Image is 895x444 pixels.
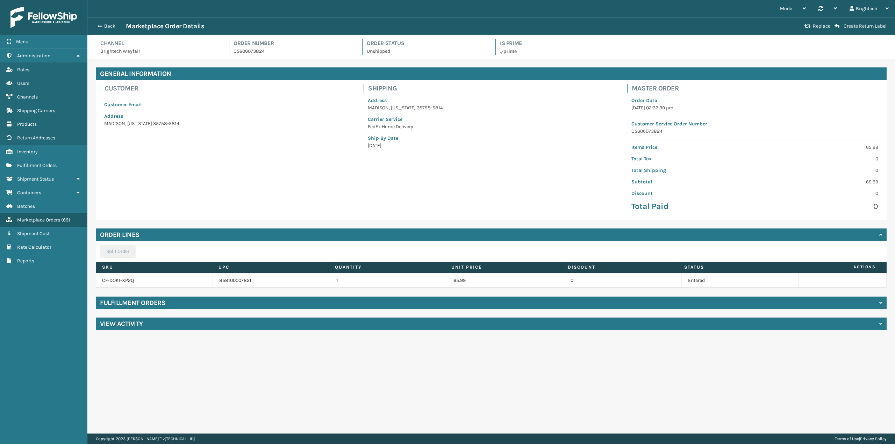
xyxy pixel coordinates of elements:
h4: General Information [96,67,887,80]
p: Subtotal [631,178,751,185]
a: Privacy Policy [860,436,887,441]
span: Return Addresses [17,135,55,141]
img: logo [10,7,77,28]
span: Channels [17,94,38,100]
i: Replace [804,24,811,29]
p: Total Tax [631,155,751,162]
span: Products [17,121,37,127]
p: MADISON , [US_STATE] 35758-5814 [368,104,615,111]
td: Entered [682,273,799,288]
p: 65.99 [759,144,878,151]
td: 858100007821 [213,273,330,288]
label: SKU [102,264,206,270]
span: Fulfillment Orders [17,162,57,168]
label: UPC [219,264,322,270]
p: Total Shipping [631,167,751,174]
p: 65.99 [759,178,878,185]
h4: View Activity [100,320,143,328]
label: Unit Price [451,264,555,270]
button: Create Return Label [832,23,889,29]
p: Customer Service Order Number [631,120,878,128]
p: Carrier Service [368,116,615,123]
span: Users [17,80,29,86]
p: FedEx Home Delivery [368,123,615,130]
p: 0 [759,201,878,212]
span: ( 69 ) [61,217,70,223]
h4: Shipping [368,84,619,93]
p: Unshipped [367,48,487,55]
p: MADISON , [US_STATE] 35758-5814 [104,120,351,127]
p: CS606073824 [234,48,354,55]
span: Roles [17,67,29,73]
label: Discount [568,264,671,270]
p: Ship By Date [368,134,615,142]
button: Replace [802,23,832,29]
h4: Order Status [367,39,487,48]
button: Back [94,23,126,29]
h4: Order Lines [100,231,139,239]
p: Customer Email [104,101,351,108]
p: Copyright 2023 [PERSON_NAME]™ v [TECHNICAL_ID] [96,434,195,444]
p: 0 [759,190,878,197]
span: Rate Calculator [17,244,51,250]
p: Items Price [631,144,751,151]
p: Brightech Wayfair [100,48,221,55]
p: Discount [631,190,751,197]
span: Inventory [17,149,38,155]
p: CS606073824 [631,128,878,135]
h4: Fulfillment Orders [100,299,165,307]
span: Shipment Cost [17,231,50,236]
h3: Marketplace Order Details [126,22,204,30]
p: [DATE] 02:32:39 pm [631,104,878,111]
span: Actions [796,261,880,273]
span: Shipment Status [17,176,54,182]
span: Address [104,113,123,119]
td: 65.99 [447,273,564,288]
span: Administration [17,53,50,59]
p: 0 [759,155,878,162]
span: Batches [17,203,35,209]
p: [DATE] [368,142,615,149]
button: Split Order [100,245,136,258]
h4: Master Order [632,84,882,93]
span: Address [368,97,387,103]
h4: Order Number [234,39,354,48]
p: Total Paid [631,201,751,212]
h4: Customer [105,84,355,93]
span: Menu [16,39,28,45]
span: Mode [780,6,792,12]
td: 0 [564,273,681,288]
div: | [835,434,887,444]
label: Quantity [335,264,438,270]
i: Create Return Label [835,23,839,29]
span: Reports [17,258,34,264]
span: Shipping Carriers [17,108,55,114]
span: Marketplace Orders [17,217,60,223]
a: CF-DOKI-XP2Q [102,277,134,283]
td: 1 [330,273,447,288]
h4: Channel [100,39,221,48]
p: Order Date [631,97,878,104]
span: Containers [17,190,41,196]
a: Terms of Use [835,436,859,441]
h4: Is Prime [500,39,620,48]
p: 0 [759,167,878,174]
label: Status [684,264,788,270]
